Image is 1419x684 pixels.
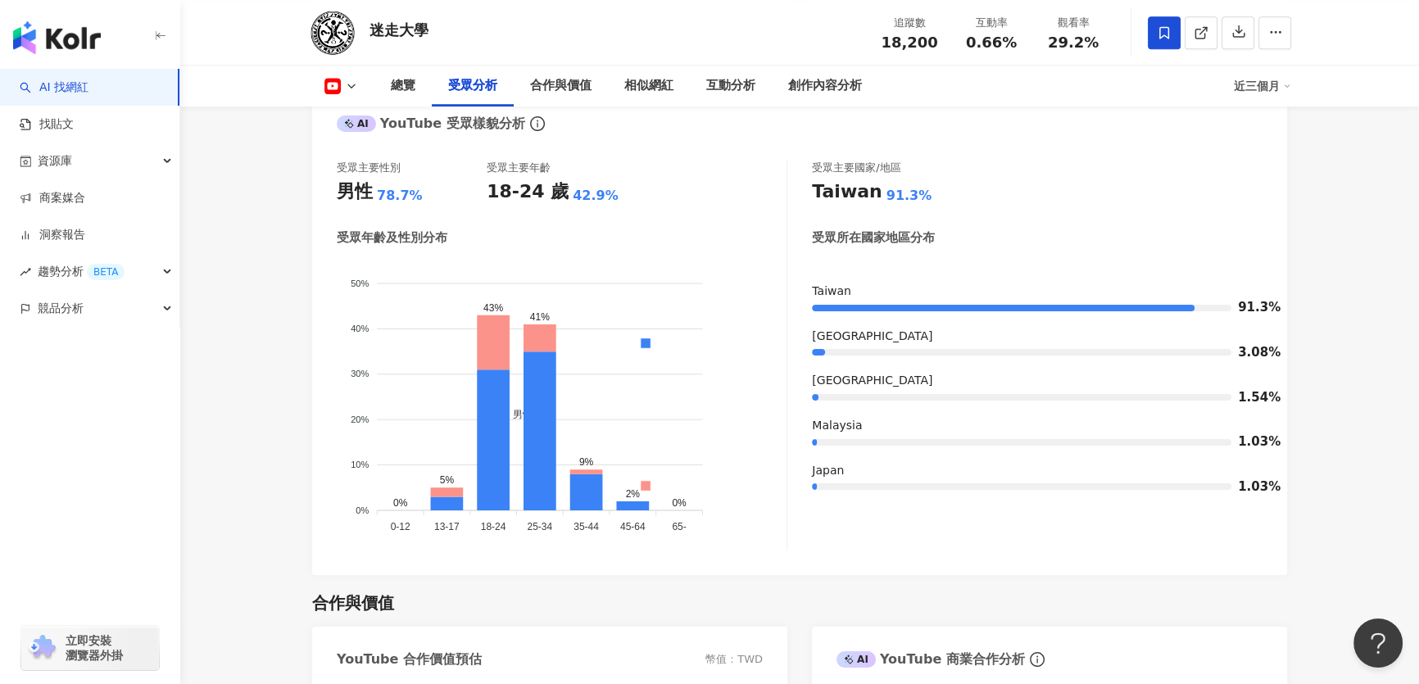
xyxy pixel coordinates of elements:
[351,369,369,379] tspan: 30%
[351,279,369,288] tspan: 50%
[672,521,686,532] tspan: 65-
[1238,436,1263,448] span: 1.03%
[351,460,369,469] tspan: 10%
[530,76,592,96] div: 合作與價值
[886,187,932,205] div: 91.3%
[38,290,84,327] span: 競品分析
[812,373,1263,389] div: [GEOGRAPHIC_DATA]
[308,8,357,57] img: KOL Avatar
[812,229,935,247] div: 受眾所在國家地區分布
[812,328,1263,345] div: [GEOGRAPHIC_DATA]
[487,179,569,205] div: 18-24 歲
[836,651,876,668] div: AI
[337,179,373,205] div: 男性
[812,283,1263,300] div: Taiwan
[573,521,599,532] tspan: 35-44
[620,521,646,532] tspan: 45-64
[1353,618,1403,668] iframe: Help Scout Beacon - Open
[356,505,369,515] tspan: 0%
[1238,392,1263,404] span: 1.54%
[351,324,369,333] tspan: 40%
[20,266,31,278] span: rise
[1238,301,1263,314] span: 91.3%
[337,650,482,668] div: YouTube 合作價值預估
[966,34,1017,51] span: 0.66%
[878,15,941,31] div: 追蹤數
[312,591,394,614] div: 合作與價值
[337,115,525,133] div: YouTube 受眾樣貌分析
[624,76,673,96] div: 相似網紅
[1238,347,1263,359] span: 3.08%
[377,187,423,205] div: 78.7%
[434,521,460,532] tspan: 13-17
[1048,34,1099,51] span: 29.2%
[836,650,1025,668] div: YouTube 商業合作分析
[20,116,74,133] a: 找貼文
[1042,15,1104,31] div: 觀看率
[788,76,862,96] div: 創作內容分析
[20,227,85,243] a: 洞察報告
[706,76,755,96] div: 互動分析
[38,253,125,290] span: 趨勢分析
[38,143,72,179] span: 資源庫
[448,76,497,96] div: 受眾分析
[1238,481,1263,493] span: 1.03%
[960,15,1022,31] div: 互動率
[501,409,533,420] span: 男性
[812,179,882,205] div: Taiwan
[391,521,410,532] tspan: 0-12
[573,187,619,205] div: 42.9%
[337,161,401,175] div: 受眾主要性別
[337,229,447,247] div: 受眾年齡及性別分布
[21,626,159,670] a: chrome extension立即安裝 瀏覽器外掛
[26,635,58,661] img: chrome extension
[20,190,85,206] a: 商案媒合
[66,633,123,663] span: 立即安裝 瀏覽器外掛
[527,521,552,532] tspan: 25-34
[369,20,428,40] div: 迷走大學
[13,21,101,54] img: logo
[528,114,547,134] span: info-circle
[337,116,376,132] div: AI
[20,79,88,96] a: searchAI 找網紅
[812,463,1263,479] div: Japan
[391,76,415,96] div: 總覽
[87,264,125,280] div: BETA
[705,652,763,667] div: 幣值：TWD
[1234,73,1291,99] div: 近三個月
[1027,650,1047,669] span: info-circle
[812,418,1263,434] div: Malaysia
[351,414,369,424] tspan: 20%
[881,34,937,51] span: 18,200
[487,161,551,175] div: 受眾主要年齡
[812,161,900,175] div: 受眾主要國家/地區
[481,521,506,532] tspan: 18-24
